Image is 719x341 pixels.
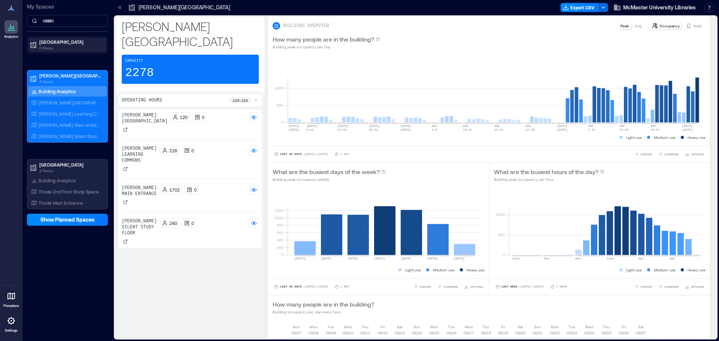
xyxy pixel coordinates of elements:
p: Thu [603,324,610,330]
text: AUG [432,124,437,128]
button: EXPORT [633,150,654,158]
text: [DATE] [557,128,568,131]
p: Fri [622,324,626,330]
p: [PERSON_NAME][GEOGRAPHIC_DATA] [39,73,102,79]
span: OPTIONS [691,284,704,289]
text: SEP [651,124,656,128]
p: 1702 [169,187,180,193]
button: Show Planned Spaces [27,214,108,226]
p: Sat [638,324,643,330]
button: OPTIONS [683,150,706,158]
p: Building peak occupancy weekly [273,176,386,182]
tspan: 1000 [274,216,283,220]
span: EXPORT [641,284,652,289]
p: [PERSON_NAME][GEOGRAPHIC_DATA] [139,4,230,11]
p: Building peak occupancy per Hour [494,176,604,182]
p: Tue [327,324,334,330]
p: Medium use [654,267,676,273]
text: [DATE] [682,128,693,131]
p: Building Analytics [39,88,76,94]
button: EXPORT [633,283,654,290]
text: AUG [525,124,531,128]
p: Visits [693,23,702,29]
p: Mon [430,324,438,330]
text: 13-19 [338,128,347,131]
text: 10-16 [463,128,472,131]
tspan: 0 [281,252,283,257]
p: 120 [180,114,188,120]
p: Building occupancy per day every hour [273,309,374,315]
text: 6-12 [306,128,313,131]
p: [PERSON_NAME] Main entrance [39,122,101,128]
p: Heavy use [688,134,706,140]
p: Wed [585,324,593,330]
p: 09/27 [636,330,646,336]
p: 09/14 [412,330,422,336]
text: [DATE] [400,128,411,131]
button: COMPARE [657,283,680,290]
p: Wed [344,324,352,330]
p: Peak [621,23,629,29]
button: Last 90 Days |[DATE]-[DATE] [273,283,330,290]
p: 240 [169,220,177,226]
p: 0 [191,220,194,226]
p: Thu [482,324,489,330]
text: 12am [512,257,519,260]
text: [DATE] [294,257,305,260]
p: Sun [534,324,541,330]
span: McMaster University Libraries [623,4,696,11]
text: [DATE] [348,257,358,260]
p: Thode Main Entrance [39,200,83,206]
text: 24-30 [525,128,534,131]
p: 09/10 [343,330,353,336]
button: OPTIONS [462,283,485,290]
p: 4 Floors [39,79,102,85]
p: 1 Hour [556,284,567,289]
tspan: 800 [277,223,283,227]
text: 4pm [638,257,644,260]
p: Sat [518,324,523,330]
p: 09/11 [360,330,370,336]
text: [DATE] [400,124,411,128]
text: AUG [463,124,468,128]
a: Floorplans [1,287,21,310]
p: [PERSON_NAME][GEOGRAPHIC_DATA] [122,19,259,49]
p: Medium use [654,134,676,140]
tspan: 1000 [495,212,504,217]
button: Last 90 Days |[DATE]-[DATE] [273,150,330,158]
text: [DATE] [427,257,438,260]
text: SEP [619,124,625,128]
p: My Spaces [27,3,108,10]
span: EXPORT [420,284,431,289]
span: COMPARE [443,284,458,289]
p: 09/17 [464,330,474,336]
p: Thode 2nd Floor Study Space [39,189,99,195]
p: 09/07 [291,330,301,336]
p: [PERSON_NAME] Main entrance [122,185,157,197]
text: [DATE] [306,124,317,128]
p: 0 [191,147,194,153]
span: EXPORT [641,152,652,156]
p: 216 [169,147,177,153]
text: SEP [588,124,594,128]
p: Fri [501,324,505,330]
tspan: 500 [498,232,504,237]
tspan: 1000 [274,86,283,90]
p: Mon [551,324,559,330]
p: 0 [194,187,197,193]
p: 09/12 [377,330,388,336]
p: Sun [413,324,420,330]
p: Settings [5,328,18,333]
p: 09/15 [429,330,439,336]
a: Settings [2,312,20,335]
text: 8am [575,257,581,260]
p: Thu [362,324,368,330]
text: 8pm [670,257,675,260]
p: Light use [405,267,421,273]
p: 2278 [125,66,154,80]
tspan: 0 [502,252,504,257]
p: 09/16 [446,330,456,336]
button: Export CSV [561,3,599,12]
p: 09/18 [481,330,491,336]
text: 17-23 [494,128,503,131]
